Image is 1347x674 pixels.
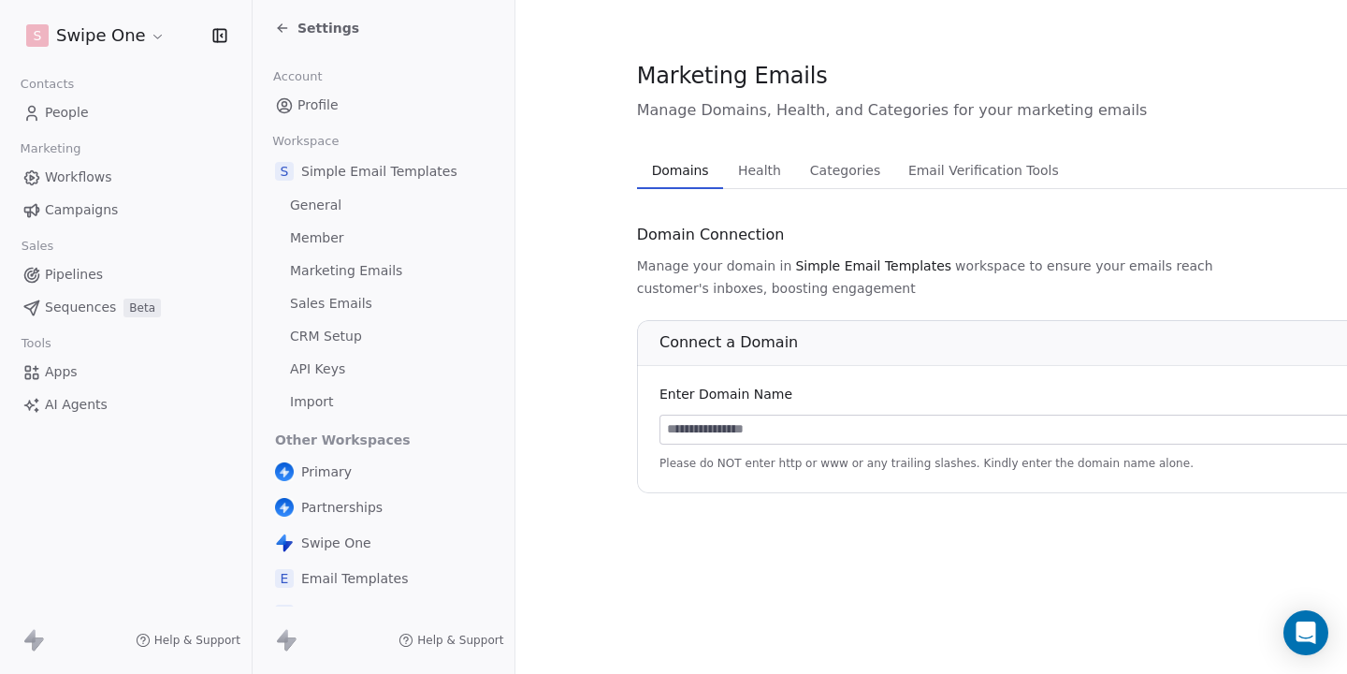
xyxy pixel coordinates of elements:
[637,256,792,275] span: Manage your domain in
[637,62,828,90] span: Marketing Emails
[301,162,457,181] span: Simple Email Templates
[268,223,500,254] a: Member
[275,462,294,481] img: user_01J93QE9VH11XXZQZDP4TWZEES.jpg
[275,162,294,181] span: S
[301,462,352,481] span: Primary
[45,168,112,187] span: Workflows
[301,534,371,552] span: Swipe One
[659,333,798,351] span: Connect a Domain
[268,354,500,385] a: API Keys
[637,224,785,246] span: Domain Connection
[290,392,333,412] span: Import
[268,288,500,319] a: Sales Emails
[1283,610,1328,655] div: Open Intercom Messenger
[15,259,237,290] a: Pipelines
[268,425,418,455] span: Other Workspaces
[268,256,500,286] a: Marketing Emails
[22,20,169,51] button: SSwipe One
[398,633,503,648] a: Help & Support
[136,633,240,648] a: Help & Support
[955,256,1213,275] span: workspace to ensure your emails reach
[123,299,161,317] span: Beta
[290,327,362,346] span: CRM Setup
[265,127,347,155] span: Workspace
[15,195,237,226] a: Campaigns
[15,162,237,193] a: Workflows
[45,103,89,123] span: People
[265,63,330,91] span: Account
[275,534,294,552] img: swipeone-app-icon.png
[290,359,345,379] span: API Keys
[275,19,359,37] a: Settings
[731,157,789,183] span: Health
[34,26,42,45] span: S
[45,362,78,382] span: Apps
[417,633,503,648] span: Help & Support
[275,605,294,623] span: S
[803,157,888,183] span: Categories
[268,321,500,352] a: CRM Setup
[154,633,240,648] span: Help & Support
[56,23,146,48] span: Swipe One
[290,261,402,281] span: Marketing Emails
[268,387,500,418] a: Import
[901,157,1066,183] span: Email Verification Tools
[45,395,108,415] span: AI Agents
[297,19,359,37] span: Settings
[45,265,103,285] span: Pipelines
[297,95,339,115] span: Profile
[268,190,500,221] a: General
[637,279,916,298] span: customer's inboxes, boosting engagement
[301,569,408,588] span: Email Templates
[13,330,59,358] span: Tools
[15,292,237,323] a: SequencesBeta
[290,294,372,314] span: Sales Emails
[290,228,344,248] span: Member
[301,498,383,517] span: Partnerships
[15,389,237,420] a: AI Agents
[275,569,294,588] span: E
[12,135,89,163] span: Marketing
[268,90,500,121] a: Profile
[12,70,82,98] span: Contacts
[45,200,118,220] span: Campaigns
[290,196,341,215] span: General
[45,298,116,317] span: Sequences
[15,357,237,388] a: Apps
[795,256,951,275] span: Simple Email Templates
[645,157,717,183] span: Domains
[301,605,443,623] span: Swipe One Seed Data
[15,97,237,128] a: People
[275,498,294,517] img: user_01J93QE9VH11XXZQZDP4TWZEES.jpg
[13,232,62,260] span: Sales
